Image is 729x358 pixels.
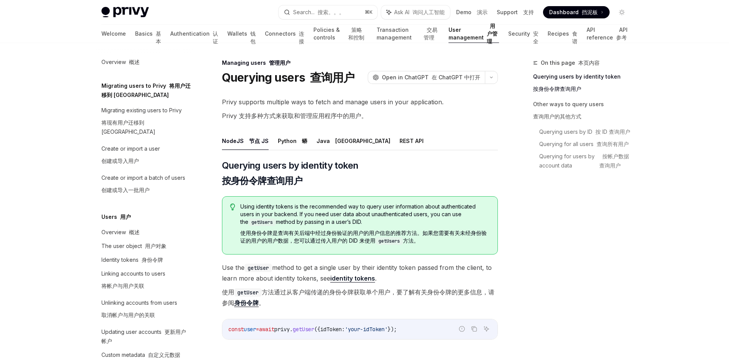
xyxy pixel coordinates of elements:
[101,144,160,169] div: Create or import a user
[541,58,600,67] span: On this page
[148,351,180,358] font: 自定义元数据
[533,85,581,92] font: 按身份令牌查询用户
[245,264,272,272] code: getUser
[368,71,485,84] button: Open in ChatGPT 在 ChatGPT 中打开
[244,326,256,333] span: user
[413,9,445,15] font: 询问人工智能
[469,324,479,334] button: Copy the contents from the code block
[400,132,424,150] button: REST API
[170,25,218,43] a: Authentication 认证
[222,132,269,150] button: NodeJS 节点 JS
[533,30,538,44] font: 安全
[533,98,634,126] a: Other ways to query users查询用户的其他方式
[101,241,166,251] div: The user object
[381,5,450,19] button: Ask AI 询问人工智能
[222,175,303,186] font: 按身份令牌查询用户
[95,103,193,142] a: Migrating existing users to Privy将现有用户迁移到 [GEOGRAPHIC_DATA]
[228,326,244,333] span: const
[265,25,304,43] a: Connectors 连接
[95,267,193,296] a: Linking accounts to users将帐户与用户关联
[248,218,276,226] code: getUsers
[539,126,634,138] a: Querying users by ID 按 ID 查询用户
[330,274,375,282] a: identity tokens
[587,25,628,43] a: API reference API 参考
[293,326,314,333] span: getUser
[477,9,488,15] font: 演示
[129,59,140,65] font: 概述
[599,153,629,169] font: 按帐户数据查询用户
[314,326,320,333] span: ({
[95,253,193,267] a: Identity tokens 身份令牌
[316,132,390,150] button: Java [GEOGRAPHIC_DATA]
[101,212,131,222] h5: Users
[101,173,185,198] div: Create or import a batch of users
[101,228,140,237] div: Overview
[382,74,480,81] span: Open in ChatGPT
[222,159,359,190] span: Querying users by identity token
[274,326,290,333] span: privy
[101,25,126,43] a: Welcome
[377,25,440,43] a: Transaction management 交易管理
[533,71,634,98] a: Querying users by identity token按身份令牌查询用户
[293,8,344,17] div: Search...
[616,6,628,18] button: Toggle dark mode
[227,25,256,43] a: Wallets 钱包
[320,326,345,333] span: idToken:
[595,128,630,135] font: 按 ID 查询用户
[481,324,491,334] button: Ask AI
[142,256,163,263] font: 身份令牌
[543,6,610,18] a: Dashboard 挡泥板
[259,326,274,333] span: await
[95,55,193,69] a: Overview 概述
[101,158,139,164] font: 创建或导入用户
[578,59,600,66] font: 本页内容
[101,106,189,140] div: Migrating existing users to Privy
[101,312,155,318] font: 取消帐户与用户的关联
[424,26,437,41] font: 交易管理
[548,25,577,43] a: Recipes 食谱
[310,71,355,84] font: 查询用户
[313,25,367,43] a: Policies & controls 策略和控制
[572,30,577,44] font: 食谱
[156,30,161,44] font: 基本
[335,138,390,144] font: [GEOGRAPHIC_DATA]
[302,138,307,144] font: 蟒
[348,26,364,41] font: 策略和控制
[95,325,193,348] a: Updating user accounts 更新用户帐户
[394,8,445,16] span: Ask AI
[135,25,161,43] a: Basics 基本
[95,171,193,200] a: Create or import a batch of users创建或导入一批用户
[222,97,498,124] span: Privy supports multiple ways to fetch and manage users in your application.
[597,141,629,147] font: 查询所有用户
[234,288,262,297] code: getUser
[278,132,307,150] button: Python 蟒
[549,8,598,16] span: Dashboard
[101,282,144,289] font: 将帐户与用户关联
[457,324,467,334] button: Report incorrect code
[101,119,155,135] font: 将现有用户迁移到 [GEOGRAPHIC_DATA]
[388,326,397,333] span: });
[269,59,290,66] font: 管理用户
[101,269,165,294] div: Linking accounts to users
[375,237,403,245] code: getUsers
[213,30,218,44] font: 认证
[95,239,193,253] a: The user object 用户对象
[256,326,259,333] span: =
[345,326,388,333] span: 'your-idToken'
[120,213,131,220] font: 用户
[101,57,140,67] div: Overview
[539,138,634,150] a: Querying for all users 查询所有用户
[234,299,259,307] a: 身份令牌
[533,113,581,120] font: 查询用户的其他方式
[222,288,494,307] font: 使用 方法通过从客户端传递的身份令牌获取单个用户，要了解有关身份令牌的更多信息，请参阅 。
[129,229,140,235] font: 概述
[222,71,355,84] h1: Querying users
[616,26,628,41] font: API 参考
[145,243,166,249] font: 用户对象
[365,9,373,15] span: ⌘ K
[456,8,488,16] a: Demo 演示
[448,25,499,43] a: User management 用户管理
[582,9,598,15] font: 挡泥板
[240,230,487,244] font: 使用身份令牌是查询有关后端中经过身份验证的用户的用户信息的推荐方法。如果您需要有关未经身份验证的用户的用户数据，您可以通过传入用户的 DID 来使用 方法。
[95,142,193,171] a: Create or import a user创建或导入用户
